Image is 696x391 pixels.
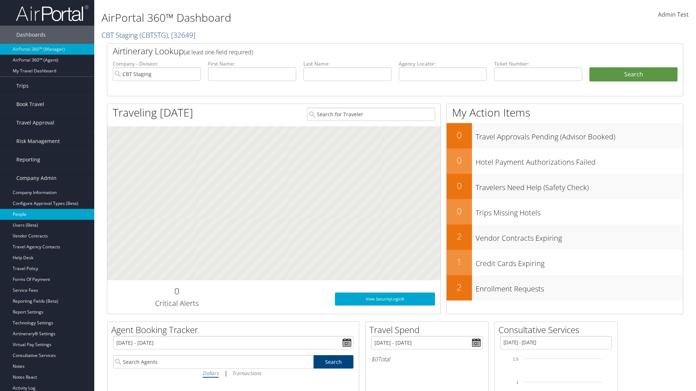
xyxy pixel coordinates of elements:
label: Last Name: [303,60,391,67]
h2: 0 [113,285,241,297]
i: Transactions [232,370,261,377]
a: 0Hotel Payment Authorizations Failed [447,148,683,174]
a: 0Travelers Need Help (Safety Check) [447,174,683,199]
h3: Hotel Payment Authorizations Failed [476,154,683,167]
h2: 2 [447,230,472,243]
a: View SecurityLogic® [335,293,435,306]
button: Search [589,67,678,82]
span: Dashboards [16,26,46,44]
span: Book Travel [16,95,44,113]
span: Risk Management [16,132,60,150]
img: airportal-logo.png [16,5,88,22]
a: CBT Staging [101,30,195,40]
h2: 2 [447,281,472,293]
input: Search for Traveler [307,108,435,121]
h2: Travel Spend [369,324,488,336]
span: Trips [16,77,29,95]
h3: Enrollment Requests [476,280,683,294]
tspan: 1 [516,380,518,384]
h2: Airtinerary Lookup [113,45,630,57]
label: Company - Division: [113,60,201,67]
a: Search [314,355,354,369]
a: 2Vendor Contracts Expiring [447,224,683,250]
span: (at least one field required) [184,48,253,56]
div: | [113,369,353,378]
span: ( CBTSTG ) [140,30,168,40]
h2: Agent Booking Tracker [111,324,359,336]
h3: Travel Approvals Pending (Advisor Booked) [476,128,683,142]
h2: 0 [447,154,472,167]
h2: 0 [447,205,472,217]
a: 1Credit Cards Expiring [447,250,683,275]
h3: Critical Alerts [113,298,241,308]
span: , [ 32649 ] [168,30,195,40]
h3: Vendor Contracts Expiring [476,230,683,243]
i: Dollars [203,370,219,377]
label: First Name: [208,60,296,67]
a: Admin Test [658,4,689,26]
span: Admin Test [658,10,689,18]
span: Travel Approval [16,114,54,132]
h2: 0 [447,180,472,192]
h2: 1 [447,256,472,268]
span: $0 [371,355,378,363]
input: Search Agents [113,355,313,369]
h1: AirPortal 360™ Dashboard [101,10,493,25]
h2: 0 [447,129,472,141]
h3: Credit Cards Expiring [476,255,683,269]
h6: Total [371,355,483,363]
a: 0Trips Missing Hotels [447,199,683,224]
label: Agency Locator: [399,60,487,67]
tspan: 1.5 [513,357,518,361]
span: Company Admin [16,169,57,187]
h1: Traveling [DATE] [113,105,193,120]
span: Reporting [16,151,40,169]
h3: Trips Missing Hotels [476,204,683,218]
label: Ticket Number: [494,60,582,67]
a: 2Enrollment Requests [447,275,683,300]
h2: Consultative Services [498,324,617,336]
a: 0Travel Approvals Pending (Advisor Booked) [447,123,683,148]
h3: Travelers Need Help (Safety Check) [476,179,683,193]
h1: My Action Items [447,105,683,120]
